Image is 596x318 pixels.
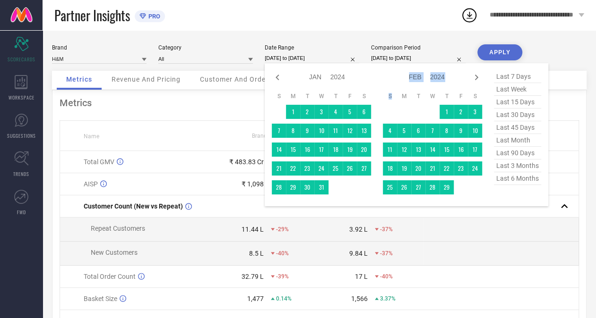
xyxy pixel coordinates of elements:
[247,295,264,302] div: 1,477
[200,75,272,83] span: Customer And Orders
[343,161,357,176] td: Fri Jan 26 2024
[272,142,286,157] td: Sun Jan 14 2024
[84,133,99,140] span: Name
[357,92,371,100] th: Saturday
[276,273,289,280] span: -39%
[286,142,300,157] td: Mon Jan 15 2024
[411,124,425,138] td: Tue Feb 06 2024
[397,161,411,176] td: Mon Feb 19 2024
[343,105,357,119] td: Fri Jan 05 2024
[411,161,425,176] td: Tue Feb 20 2024
[425,124,440,138] td: Wed Feb 07 2024
[60,97,579,109] div: Metrics
[425,92,440,100] th: Wednesday
[371,44,466,51] div: Comparison Period
[454,142,468,157] td: Fri Feb 16 2024
[357,105,371,119] td: Sat Jan 06 2024
[286,124,300,138] td: Mon Jan 08 2024
[494,172,541,185] span: last 6 months
[52,44,147,51] div: Brand
[440,161,454,176] td: Thu Feb 22 2024
[349,250,368,257] div: 9.84 L
[272,124,286,138] td: Sun Jan 07 2024
[494,159,541,172] span: last 3 months
[9,94,35,101] span: WORKSPACE
[300,105,314,119] td: Tue Jan 02 2024
[314,92,328,100] th: Wednesday
[477,44,522,60] button: APPLY
[286,105,300,119] td: Mon Jan 01 2024
[425,161,440,176] td: Wed Feb 21 2024
[494,147,541,159] span: last 90 days
[300,92,314,100] th: Tuesday
[440,142,454,157] td: Thu Feb 15 2024
[13,170,29,177] span: TRENDS
[276,226,289,233] span: -29%
[494,121,541,134] span: last 45 days
[343,92,357,100] th: Friday
[84,295,117,302] span: Basket Size
[314,105,328,119] td: Wed Jan 03 2024
[242,273,264,280] div: 32.79 L
[380,295,396,302] span: 3.37%
[494,83,541,96] span: last week
[371,53,466,63] input: Select comparison period
[286,92,300,100] th: Monday
[380,226,393,233] span: -37%
[471,72,482,83] div: Next month
[411,92,425,100] th: Tuesday
[425,142,440,157] td: Wed Feb 14 2024
[265,53,359,63] input: Select date range
[468,142,482,157] td: Sat Feb 17 2024
[383,124,397,138] td: Sun Feb 04 2024
[91,249,138,256] span: New Customers
[314,180,328,194] td: Wed Jan 31 2024
[440,105,454,119] td: Thu Feb 01 2024
[328,142,343,157] td: Thu Jan 18 2024
[300,180,314,194] td: Tue Jan 30 2024
[468,124,482,138] td: Sat Feb 10 2024
[242,226,264,233] div: 11.44 L
[454,161,468,176] td: Fri Feb 23 2024
[276,295,292,302] span: 0.14%
[66,75,92,83] span: Metrics
[349,226,368,233] div: 3.92 L
[380,273,393,280] span: -40%
[397,180,411,194] td: Mon Feb 26 2024
[397,124,411,138] td: Mon Feb 05 2024
[411,142,425,157] td: Tue Feb 13 2024
[84,273,136,280] span: Total Order Count
[84,180,98,188] span: AISP
[494,134,541,147] span: last month
[357,161,371,176] td: Sat Jan 27 2024
[440,92,454,100] th: Thursday
[494,109,541,121] span: last 30 days
[494,96,541,109] span: last 15 days
[454,92,468,100] th: Friday
[286,180,300,194] td: Mon Jan 29 2024
[314,142,328,157] td: Wed Jan 17 2024
[272,72,283,83] div: Previous month
[461,7,478,24] div: Open download list
[84,158,114,166] span: Total GMV
[383,161,397,176] td: Sun Feb 18 2024
[314,124,328,138] td: Wed Jan 10 2024
[328,124,343,138] td: Thu Jan 11 2024
[397,142,411,157] td: Mon Feb 12 2024
[328,105,343,119] td: Thu Jan 04 2024
[146,13,160,20] span: PRO
[8,56,35,63] span: SCORECARDS
[343,124,357,138] td: Fri Jan 12 2024
[343,142,357,157] td: Fri Jan 19 2024
[112,75,181,83] span: Revenue And Pricing
[7,132,36,139] span: SUGGESTIONS
[425,180,440,194] td: Wed Feb 28 2024
[357,124,371,138] td: Sat Jan 13 2024
[91,225,145,232] span: Repeat Customers
[158,44,253,51] div: Category
[272,180,286,194] td: Sun Jan 28 2024
[272,161,286,176] td: Sun Jan 21 2024
[468,105,482,119] td: Sat Feb 03 2024
[17,209,26,216] span: FWD
[276,250,289,257] span: -40%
